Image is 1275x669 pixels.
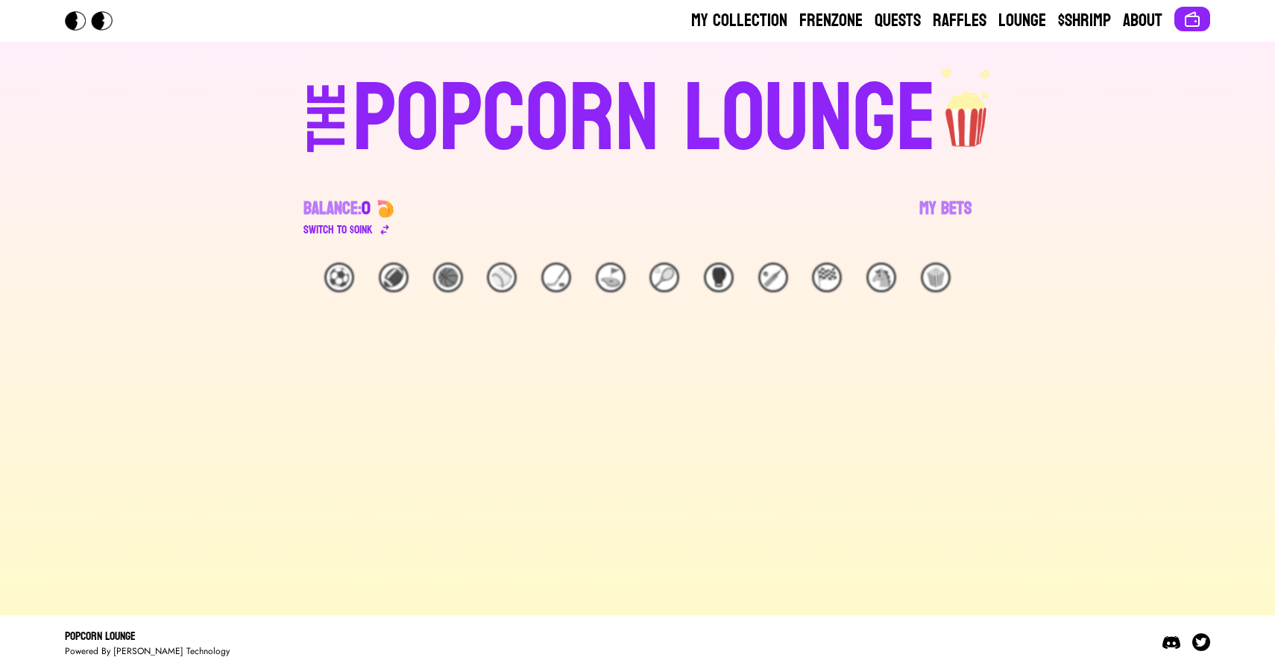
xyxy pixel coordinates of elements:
[300,83,354,182] div: THE
[919,197,972,239] a: My Bets
[758,263,788,292] div: 🏏
[812,263,842,292] div: 🏁
[377,200,394,218] img: 🍤
[541,263,571,292] div: 🏒
[936,66,998,149] img: popcorn
[1183,10,1201,28] img: Connect wallet
[933,9,986,33] a: Raffles
[799,9,863,33] a: Frenzone
[998,9,1046,33] a: Lounge
[1162,633,1180,651] img: Discord
[921,263,951,292] div: 🍿
[65,627,230,645] div: Popcorn Lounge
[353,72,936,167] div: POPCORN LOUNGE
[303,197,371,221] div: Balance:
[691,9,787,33] a: My Collection
[875,9,921,33] a: Quests
[1123,9,1162,33] a: About
[362,192,371,224] span: 0
[433,263,463,292] div: 🏀
[704,263,734,292] div: 🥊
[303,221,373,239] div: Switch to $ OINK
[178,66,1097,167] a: THEPOPCORN LOUNGEpopcorn
[487,263,517,292] div: ⚾️
[324,263,354,292] div: ⚽️
[866,263,896,292] div: 🐴
[379,263,409,292] div: 🏈
[1058,9,1111,33] a: $Shrimp
[596,263,626,292] div: ⛳️
[65,645,230,657] div: Powered By [PERSON_NAME] Technology
[1192,633,1210,651] img: Twitter
[649,263,679,292] div: 🎾
[65,11,125,31] img: Popcorn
